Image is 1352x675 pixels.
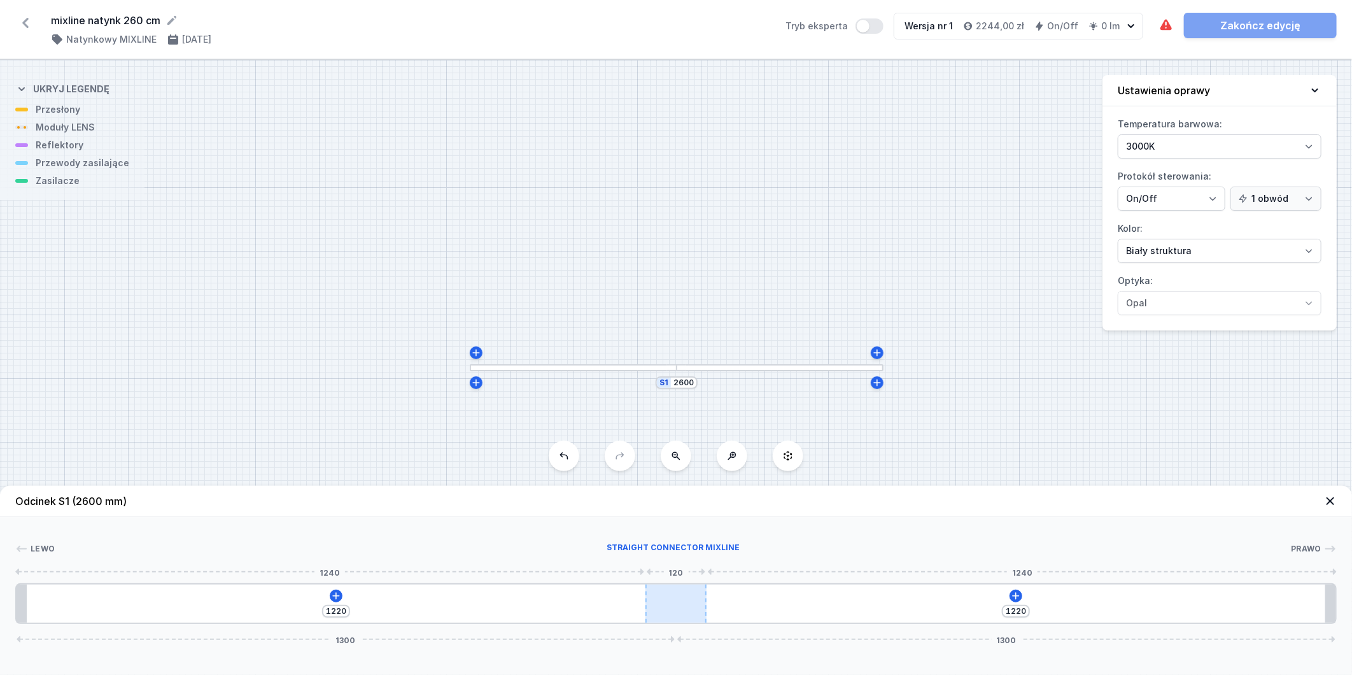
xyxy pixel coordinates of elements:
span: 1240 [1007,568,1038,576]
span: Prawo [1292,544,1322,554]
select: Temperatura barwowa: [1118,134,1321,159]
select: Protokół sterowania: [1118,187,1225,211]
button: Dodaj element [1010,590,1022,602]
label: Temperatura barwowa: [1118,114,1321,159]
span: (2600 mm) [72,495,127,508]
button: Ukryj legendę [15,73,109,103]
label: Tryb eksperta [785,18,884,34]
select: Optyka: [1118,291,1321,315]
button: Dodaj element [330,590,342,602]
span: 120 [664,568,689,576]
input: Wymiar [mm] [673,378,694,388]
h4: Natynkowy MIXLINE [66,33,157,46]
h4: 2244,00 zł [976,20,1024,32]
button: Ustawienia oprawy [1102,75,1337,106]
h4: Ukryj legendę [33,83,109,96]
select: Kolor: [1118,239,1321,263]
span: 1300 [331,636,361,643]
input: Wymiar [mm] [326,606,346,616]
label: Optyka: [1118,271,1321,315]
form: mixline natynk 260 cm [51,13,770,28]
h4: 0 lm [1101,20,1120,32]
input: Wymiar [mm] [1006,606,1026,616]
select: Protokół sterowania: [1230,187,1321,211]
button: Wersja nr 12244,00 złOn/Off0 lm [894,13,1143,39]
h4: Odcinek S1 [15,494,127,509]
button: Edytuj nazwę projektu [165,14,178,27]
button: Tryb eksperta [856,18,884,34]
span: 1240 [314,568,345,576]
h4: [DATE] [182,33,211,46]
h4: Ustawienia oprawy [1118,83,1210,98]
label: Kolor: [1118,218,1321,263]
div: Wersja nr 1 [905,20,953,32]
span: 1300 [992,636,1022,643]
label: Protokół sterowania: [1118,166,1321,211]
div: Straight connector MIXLINE [55,543,1291,555]
h4: On/Off [1047,20,1078,32]
span: Lewo [31,544,55,554]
